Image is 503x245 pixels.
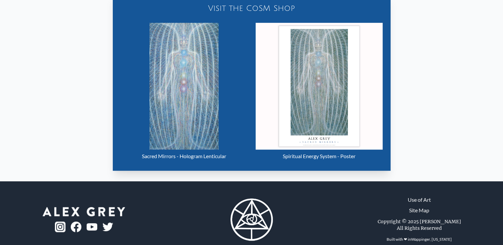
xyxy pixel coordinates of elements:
div: All Rights Reserved [397,225,442,231]
a: Use of Art [408,196,431,204]
div: Sacred Mirrors - Hologram Lenticular [121,150,248,163]
a: Spiritual Energy System - Poster [256,23,383,163]
img: twitter-logo.png [103,223,113,231]
img: ig-logo.png [55,222,65,232]
a: Wappinger, [US_STATE] [411,237,452,242]
img: Spiritual Energy System - Poster [256,23,383,150]
div: Spiritual Energy System - Poster [256,150,383,163]
img: Sacred Mirrors - Hologram Lenticular [149,23,219,150]
a: Sacred Mirrors - Hologram Lenticular [121,23,248,163]
img: youtube-logo.png [87,223,97,231]
a: Site Map [409,206,429,214]
div: Built with ❤ in [384,234,454,245]
div: Copyright © 2025 [PERSON_NAME] [378,218,461,225]
img: fb-logo.png [71,222,81,232]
